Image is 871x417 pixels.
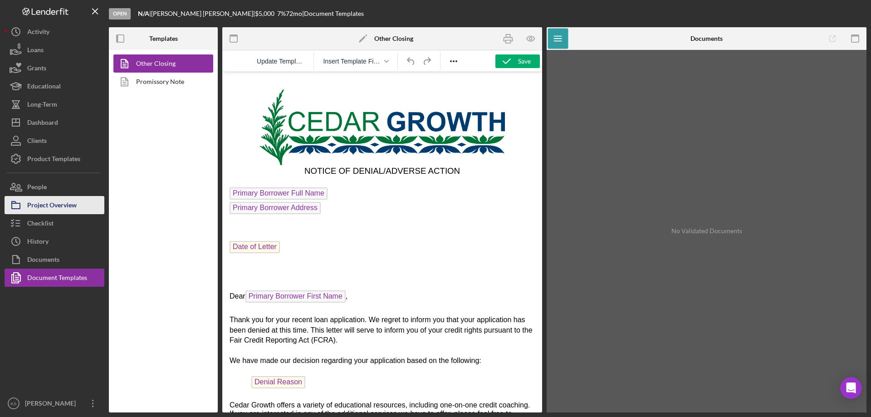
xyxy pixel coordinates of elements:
[7,169,58,181] span: Date of Letter
[5,77,104,95] button: Educational
[5,214,104,232] button: Checklist
[5,178,104,196] button: People
[7,285,259,292] span: We have made our decision regarding your application based on the following:
[5,394,104,412] button: KS[PERSON_NAME]
[5,150,104,168] button: Product Templates
[82,94,238,103] span: NOTICE OF DENIAL/ADVERSE ACTION
[151,10,255,17] div: [PERSON_NAME] [PERSON_NAME] |
[255,10,274,17] span: $5,000
[5,232,104,250] button: History
[27,113,58,134] div: Dashboard
[690,35,723,42] b: Documents
[29,304,83,316] span: Denial Reason
[403,55,419,68] button: Undo
[113,73,209,91] a: Promissory Note
[323,58,381,65] span: Insert Template Field
[5,132,104,150] button: Clients
[27,132,47,152] div: Clients
[23,218,123,231] span: Primary Borrower First Name
[27,250,59,271] div: Documents
[253,55,308,68] button: Reset the template to the current product template value
[27,41,44,61] div: Loans
[7,329,308,354] span: Cedar Growth offers a variety of educational resources, including one-on-one credit coaching. If ...
[27,150,80,170] div: Product Templates
[27,178,47,198] div: People
[11,401,17,406] text: KS
[5,95,104,113] button: Long-Term
[302,10,364,17] div: | Document Templates
[23,394,82,415] div: [PERSON_NAME]
[27,23,49,43] div: Activity
[27,269,87,289] div: Document Templates
[319,55,392,68] button: Insert Template Field
[27,232,49,253] div: History
[446,55,461,68] button: Reveal or hide additional toolbar items
[840,377,862,399] div: Open Intercom Messenger
[551,54,862,408] div: No Validated Documents
[374,35,413,42] b: Other Closing
[518,54,531,68] div: Save
[286,10,302,17] div: 72 mo
[38,17,283,93] img: AD_4nXfA2pF5jPIQq6IZiKd4xwoRmrTETbdL-Z0guYV68wwJKBsAecpZaIhjWgOuhB5WlX6t8uscQcizwjzBDPPS_UiiE_Kks...
[257,58,304,65] span: Update Template
[5,196,104,214] button: Project Overview
[277,10,286,17] div: 7 %
[7,220,125,228] span: Dear ,
[27,214,54,235] div: Checklist
[113,54,209,73] a: Other Closing
[419,55,435,68] button: Redo
[5,113,104,132] button: Dashboard
[5,250,104,269] button: Documents
[27,95,57,116] div: Long-Term
[109,8,131,20] div: Open
[27,59,46,79] div: Grants
[7,130,98,142] span: Primary Borrower Address
[5,269,104,287] button: Document Templates
[27,196,77,216] div: Project Overview
[495,54,540,68] button: Save
[138,10,151,17] div: |
[7,115,105,128] span: Primary Borrower Full Name
[5,59,104,77] button: Grants
[5,41,104,59] button: Loans
[27,77,61,98] div: Educational
[222,72,542,412] iframe: Rich Text Area
[138,10,149,17] b: N/A
[7,244,310,272] span: Thank you for your recent loan application. We regret to inform you that your application has bee...
[149,35,178,42] b: Templates
[5,23,104,41] button: Activity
